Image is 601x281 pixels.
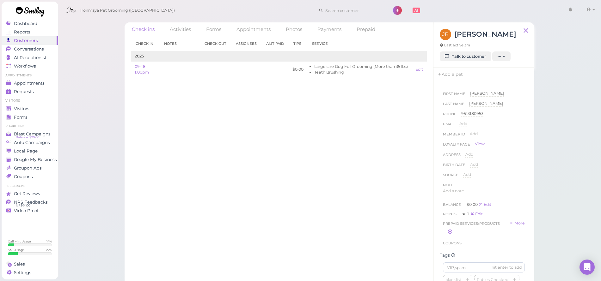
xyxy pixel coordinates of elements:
[2,189,58,198] a: Get Reviews
[470,212,483,216] a: Edit
[2,184,58,188] li: Feedbacks
[231,36,261,51] th: Assignees
[2,172,58,181] a: Coupons
[440,43,470,48] span: Last active 3m
[461,111,483,117] div: 9513180953
[2,79,58,87] a: Appointments
[14,208,39,213] span: Video Proof
[470,131,478,136] span: Add
[2,268,58,277] a: Settings
[14,89,34,94] span: Requests
[14,106,29,111] span: Visitors
[289,36,307,51] th: Tips
[465,152,473,157] span: Add
[14,140,50,145] span: Auto Campaigns
[80,2,175,19] span: Ironmaya Pet Grooming ([GEOGRAPHIC_DATA])
[443,188,464,193] span: Add a note
[199,22,229,36] a: Forms
[443,182,453,188] div: Note
[2,36,58,45] a: Customers
[310,22,349,36] a: Payments
[443,212,457,216] span: Points
[14,270,31,275] span: Settings
[440,253,528,258] div: Tags
[462,212,470,216] span: ★ 0
[2,164,58,172] a: Groupon Ads
[492,265,522,270] div: hit enter to add
[479,202,491,207] a: Edit
[279,22,310,36] a: Photos
[14,29,30,35] span: Reports
[2,87,58,96] a: Requests
[314,69,408,75] li: Teeth Brushing
[440,51,491,62] a: Talk to customer
[459,121,467,126] span: Add
[2,53,58,62] a: AI Receptionist
[2,28,58,36] a: Reports
[443,131,465,141] span: Member ID
[470,162,478,167] span: Add
[125,22,162,36] a: Check ins
[2,260,58,268] a: Sales
[14,165,42,171] span: Groupon Ads
[14,63,36,69] span: Workflows
[8,239,31,243] div: Call Min. Usage
[443,262,525,272] input: VIP,spam
[475,141,485,147] a: View
[14,46,44,52] span: Conversations
[2,62,58,70] a: Workflows
[14,55,46,60] span: AI Receptionist
[443,141,470,150] span: Loyalty page
[2,147,58,155] a: Local Page
[307,36,412,51] th: Service
[14,21,37,26] span: Dashboard
[14,38,38,43] span: Customers
[200,36,231,51] th: Check out
[443,152,461,162] span: Address
[443,91,465,101] span: First Name
[2,99,58,103] li: Visitors
[131,36,159,51] th: Check in
[443,111,457,121] span: Phone
[46,248,52,252] div: 22 %
[159,36,200,51] th: Notes
[2,113,58,122] a: Forms
[14,261,25,267] span: Sales
[349,22,383,36] a: Prepaid
[2,155,58,164] a: Google My Business
[470,91,504,96] span: [PERSON_NAME]
[323,5,384,15] input: Search customer
[14,174,33,179] span: Coupons
[16,203,30,208] span: NPS® 100
[229,22,278,36] a: Appointments
[443,241,462,245] span: Coupons
[443,101,464,111] span: Last Name
[14,157,57,162] span: Google My Business
[469,101,503,107] div: [PERSON_NAME]
[2,73,58,78] li: Appointments
[314,64,408,69] li: Large size Dog Full Grooming (More than 35 lbs)
[8,248,25,252] div: SMS Usage
[135,54,144,58] b: 2025
[2,206,58,215] a: Video Proof
[2,45,58,53] a: Conversations
[46,239,52,243] div: 14 %
[2,105,58,113] a: Visitors
[2,130,58,138] a: Blast Campaigns Balance: $20.00
[440,29,451,40] span: JB
[433,68,467,81] a: Add a pet
[2,124,58,129] li: Marketing
[443,162,465,172] span: Birth date
[2,19,58,28] a: Dashboard
[463,172,471,177] span: Add
[443,172,458,182] span: Source
[509,220,525,227] a: More
[14,115,28,120] span: Forms
[163,22,198,36] a: Activities
[2,198,58,206] a: NPS Feedbacks NPS® 100
[415,67,423,72] a: Edit
[14,131,51,137] span: Blast Campaigns
[16,135,39,140] span: Balance: $20.00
